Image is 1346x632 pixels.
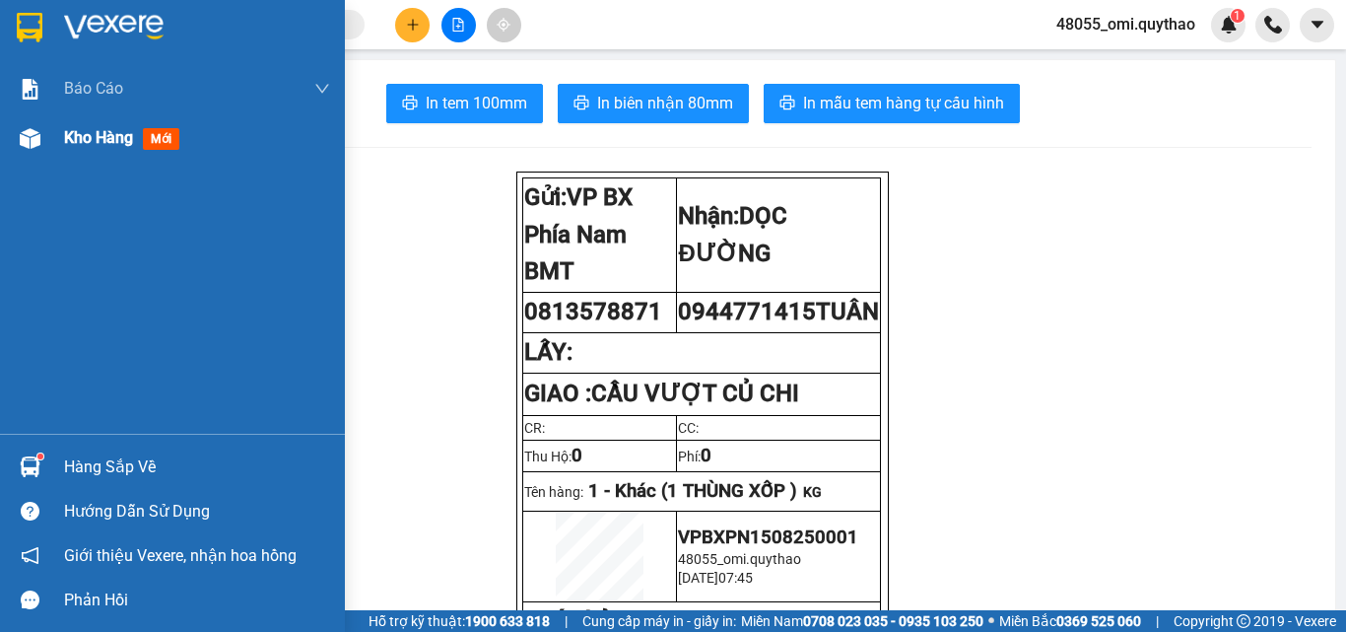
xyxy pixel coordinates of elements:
span: 0813578871 [524,298,662,325]
span: DỌC ĐƯỜNG [678,202,787,267]
span: Giới thiệu Vexere, nhận hoa hồng [64,543,297,568]
span: Hỗ trợ kỹ thuật: [369,610,550,632]
img: warehouse-icon [20,128,40,149]
strong: 1900 633 818 [465,613,550,629]
span: VP BX Phía Nam BMT [524,183,633,285]
span: 0 [701,445,711,466]
span: Cung cấp máy in - giấy in: [582,610,736,632]
span: aim [497,18,510,32]
span: caret-down [1309,16,1326,34]
sup: 1 [37,454,43,459]
span: plus [406,18,420,32]
div: Hàng sắp về [64,453,330,482]
span: 1 - Khác (1 THÙNG XỐP ) [588,480,797,502]
button: printerIn tem 100mm [386,84,543,123]
span: Miền Bắc [999,610,1141,632]
div: DỌC ĐƯỜNG [168,17,306,64]
span: printer [779,95,795,113]
span: Báo cáo [64,76,123,101]
span: In tem 100mm [426,91,527,115]
div: Phản hồi [64,586,330,615]
span: 1 [1234,9,1241,23]
img: solution-icon [20,79,40,100]
span: DĐ: [168,126,197,147]
span: message [21,591,39,609]
span: TUÂN [816,298,879,325]
strong: Gửi: [524,183,633,285]
span: Kho hàng [64,128,133,147]
td: Phí: [677,440,881,471]
div: TUÂN [168,64,306,88]
strong: Nhận: [678,202,787,267]
div: 0813578871 [17,64,155,92]
span: Gửi: [17,19,47,39]
span: notification [21,546,39,565]
span: printer [573,95,589,113]
button: plus [395,8,430,42]
strong: 0708 023 035 - 0935 103 250 [803,613,983,629]
span: In biên nhận 80mm [597,91,733,115]
strong: LẤY: [524,338,572,366]
span: 48055_omi.quythao [1041,12,1211,36]
span: 48055_omi.quythao [678,551,801,567]
span: 0 [572,445,582,466]
span: VPBXPN1508250001 [678,527,858,548]
span: KG [803,484,822,500]
button: aim [487,8,521,42]
div: Hướng dẫn sử dụng [64,497,330,527]
span: CẦU VƯỢT CỦ CHI [168,115,303,219]
button: file-add [441,8,476,42]
span: 0944771415 [678,298,879,325]
td: CR: [523,415,677,440]
img: phone-icon [1264,16,1282,34]
span: down [314,81,330,97]
span: In mẫu tem hàng tự cấu hình [803,91,1004,115]
button: caret-down [1300,8,1334,42]
button: printerIn mẫu tem hàng tự cấu hình [764,84,1020,123]
span: Miền Nam [741,610,983,632]
strong: 0369 525 060 [1056,613,1141,629]
span: [DATE] [678,570,718,586]
span: ⚪️ [988,617,994,625]
span: file-add [451,18,465,32]
span: | [1156,610,1159,632]
span: mới [143,128,179,150]
div: VP BX Phía Nam BMT [17,17,155,64]
td: CC: [677,415,881,440]
p: Tên hàng: [524,480,879,502]
span: printer [402,95,418,113]
button: printerIn biên nhận 80mm [558,84,749,123]
div: 0944771415 [168,88,306,115]
img: warehouse-icon [20,456,40,477]
span: question-circle [21,502,39,521]
td: Thu Hộ: [523,440,677,471]
span: | [565,610,568,632]
span: 07:45 [718,570,753,586]
span: CẦU VƯỢT CỦ CHI [591,380,799,407]
span: Nhận: [168,19,216,39]
strong: GIAO : [524,380,799,407]
img: logo-vxr [17,13,42,42]
span: copyright [1237,614,1250,628]
img: icon-new-feature [1220,16,1238,34]
sup: 1 [1231,9,1245,23]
